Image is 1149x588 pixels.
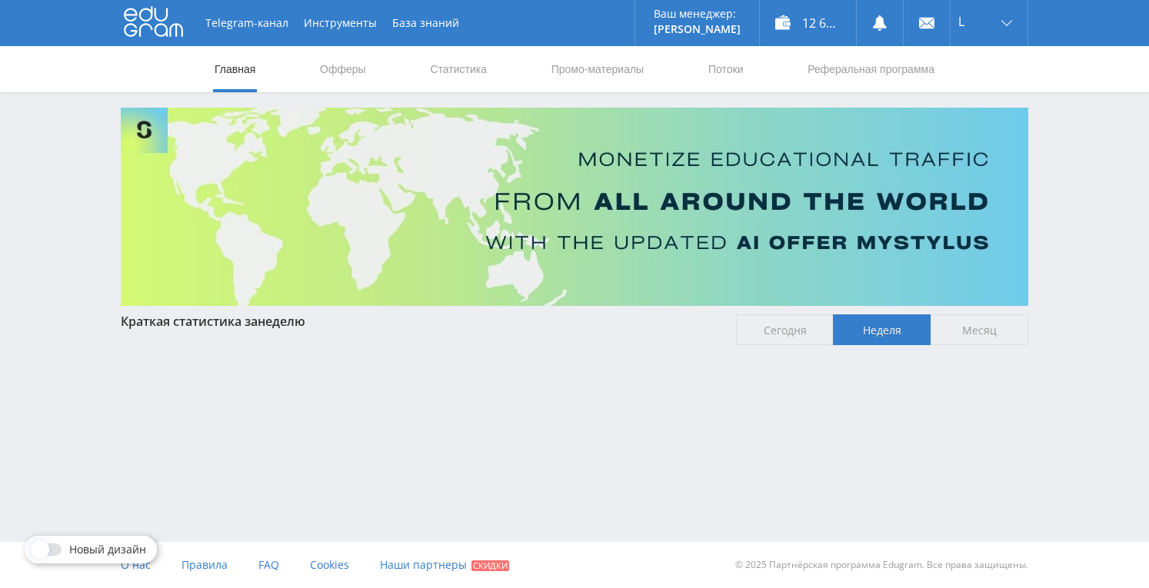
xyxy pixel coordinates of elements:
a: Наши партнеры Скидки [380,542,509,588]
p: Ваш менеджер: [654,8,741,20]
span: FAQ [258,557,279,572]
img: Banner [121,108,1028,306]
a: Потоки [707,46,745,92]
span: Сегодня [736,314,834,345]
span: Правила [182,557,228,572]
span: Наши партнеры [380,557,467,572]
span: неделю [258,313,305,330]
a: Промо-материалы [550,46,645,92]
div: Краткая статистика за [121,314,721,328]
a: О нас [121,542,151,588]
span: Новый дизайн [69,543,146,556]
a: Главная [213,46,257,92]
a: FAQ [258,542,279,588]
p: [PERSON_NAME] [654,23,741,35]
span: L [958,15,964,28]
div: © 2025 Партнёрская программа Edugram. Все права защищены. [582,542,1028,588]
span: Неделя [833,314,931,345]
a: Cookies [310,542,349,588]
span: Cookies [310,557,349,572]
a: Правила [182,542,228,588]
span: Месяц [931,314,1028,345]
a: Статистика [428,46,488,92]
span: Скидки [471,560,509,571]
a: Реферальная программа [806,46,936,92]
span: О нас [121,557,151,572]
a: Офферы [318,46,368,92]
